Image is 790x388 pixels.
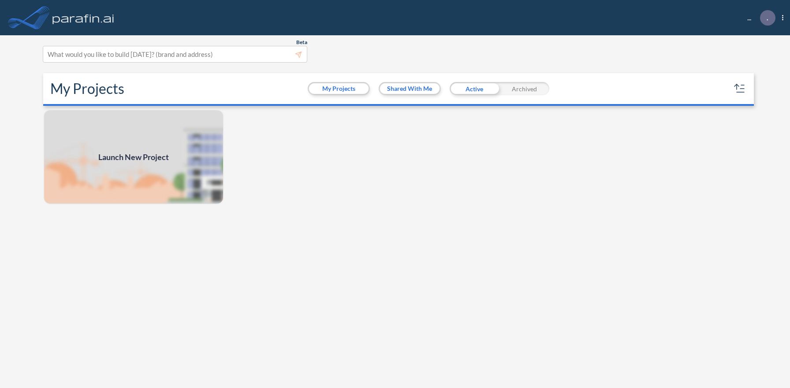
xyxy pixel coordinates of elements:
p: . [767,14,768,22]
span: Beta [296,39,307,46]
img: add [43,109,224,205]
a: Launch New Project [43,109,224,205]
button: sort [733,82,747,96]
span: Launch New Project [98,151,169,163]
div: Active [450,82,499,95]
div: Archived [499,82,549,95]
img: logo [51,9,116,26]
button: Shared With Me [380,83,440,94]
h2: My Projects [50,80,124,97]
button: My Projects [309,83,369,94]
div: ... [734,10,783,26]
